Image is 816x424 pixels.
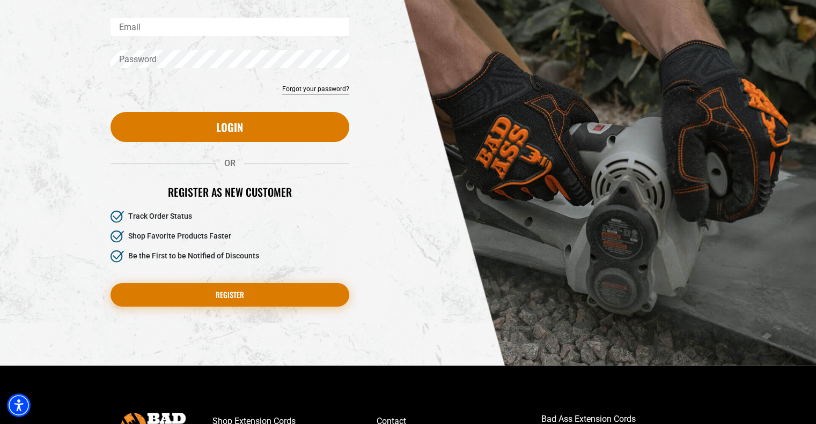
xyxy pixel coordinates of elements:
button: Login [111,112,349,142]
h2: Register as new customer [111,185,349,199]
li: Shop Favorite Products Faster [111,230,349,243]
li: Track Order Status [111,211,349,223]
a: Forgot your password? [282,84,349,94]
span: OR [216,158,244,168]
li: Be the First to be Notified of Discounts [111,250,349,263]
a: Register [111,283,349,307]
div: Accessibility Menu [7,393,31,417]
